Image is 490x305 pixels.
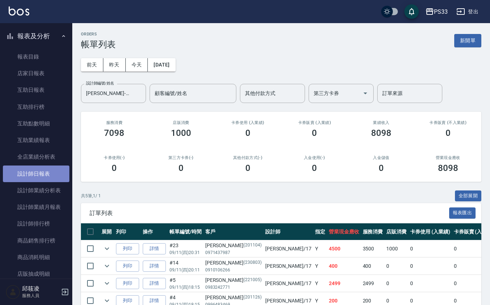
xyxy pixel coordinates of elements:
[104,128,124,138] h3: 7098
[9,7,29,16] img: Logo
[3,65,69,82] a: 店家日報表
[244,294,262,301] p: (201126)
[360,87,371,99] button: Open
[263,223,313,240] th: 設計師
[244,242,262,249] p: (201104)
[112,163,117,173] h3: 0
[454,34,481,47] button: 新開單
[449,209,476,216] a: 報表匯出
[434,7,448,16] div: PS33
[168,223,203,240] th: 帳單編號/時間
[116,243,139,254] button: 列印
[116,278,139,289] button: 列印
[408,223,452,240] th: 卡券使用 (入業績)
[3,182,69,199] a: 設計師業績分析表
[384,223,408,240] th: 店販消費
[223,155,272,160] h2: 其他付款方式(-)
[454,37,481,44] a: 新開單
[141,223,168,240] th: 操作
[438,163,458,173] h3: 8098
[357,120,406,125] h2: 業績收入
[371,128,391,138] h3: 8098
[81,58,103,72] button: 前天
[169,249,202,256] p: 09/11 (四) 20:31
[3,166,69,182] a: 設計師日報表
[245,163,250,173] h3: 0
[114,223,141,240] th: 列印
[446,128,451,138] h3: 0
[361,240,385,257] td: 3500
[205,294,262,301] div: [PERSON_NAME]
[205,267,262,273] p: 0910106266
[263,258,313,275] td: [PERSON_NAME] /17
[205,259,262,267] div: [PERSON_NAME]
[168,275,203,292] td: #5
[327,258,361,275] td: 400
[408,240,452,257] td: 0
[3,232,69,249] a: 商品銷售排行榜
[244,259,262,267] p: (230803)
[423,120,473,125] h2: 卡券販賣 (不入業績)
[90,155,139,160] h2: 卡券使用(-)
[143,278,166,289] a: 詳情
[169,284,202,291] p: 09/11 (四) 18:15
[408,275,452,292] td: 0
[313,275,327,292] td: Y
[357,155,406,160] h2: 入金儲值
[3,99,69,115] a: 互助排行榜
[3,82,69,98] a: 互助日報表
[290,155,339,160] h2: 入金使用(-)
[455,190,482,202] button: 全部展開
[143,243,166,254] a: 詳情
[404,4,419,19] button: save
[3,199,69,215] a: 設計師業績月報表
[168,258,203,275] td: #14
[454,5,481,18] button: 登出
[90,210,449,217] span: 訂單列表
[102,261,112,271] button: expand row
[86,81,114,86] label: 設計師編號/姓名
[327,240,361,257] td: 4500
[422,4,451,19] button: PS33
[313,258,327,275] td: Y
[205,284,262,291] p: 0983242771
[169,267,202,273] p: 09/11 (四) 20:11
[361,258,385,275] td: 400
[179,163,184,173] h3: 0
[3,266,69,282] a: 店販抽成明細
[449,207,476,219] button: 報表匯出
[3,249,69,266] a: 商品消耗明細
[423,155,473,160] h2: 營業現金應收
[171,128,191,138] h3: 1000
[3,115,69,132] a: 互助點數明細
[361,223,385,240] th: 服務消費
[205,249,262,256] p: 0971437987
[148,58,175,72] button: [DATE]
[102,278,112,289] button: expand row
[3,27,69,46] button: 報表及分析
[384,258,408,275] td: 0
[312,163,317,173] h3: 0
[100,223,114,240] th: 展開
[313,223,327,240] th: 指定
[312,128,317,138] h3: 0
[313,240,327,257] td: Y
[90,120,139,125] h3: 服務消費
[290,120,339,125] h2: 卡券販賣 (入業績)
[384,275,408,292] td: 0
[223,120,272,125] h2: 卡券使用 (入業績)
[3,132,69,149] a: 互助業績報表
[103,58,126,72] button: 昨天
[102,243,112,254] button: expand row
[203,223,263,240] th: 客戶
[263,275,313,292] td: [PERSON_NAME] /17
[205,242,262,249] div: [PERSON_NAME]
[81,32,116,36] h2: ORDERS
[6,285,20,299] img: Person
[205,276,262,284] div: [PERSON_NAME]
[22,285,59,292] h5: 邱筱凌
[156,120,206,125] h2: 店販消費
[361,275,385,292] td: 2499
[81,39,116,50] h3: 帳單列表
[126,58,148,72] button: 今天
